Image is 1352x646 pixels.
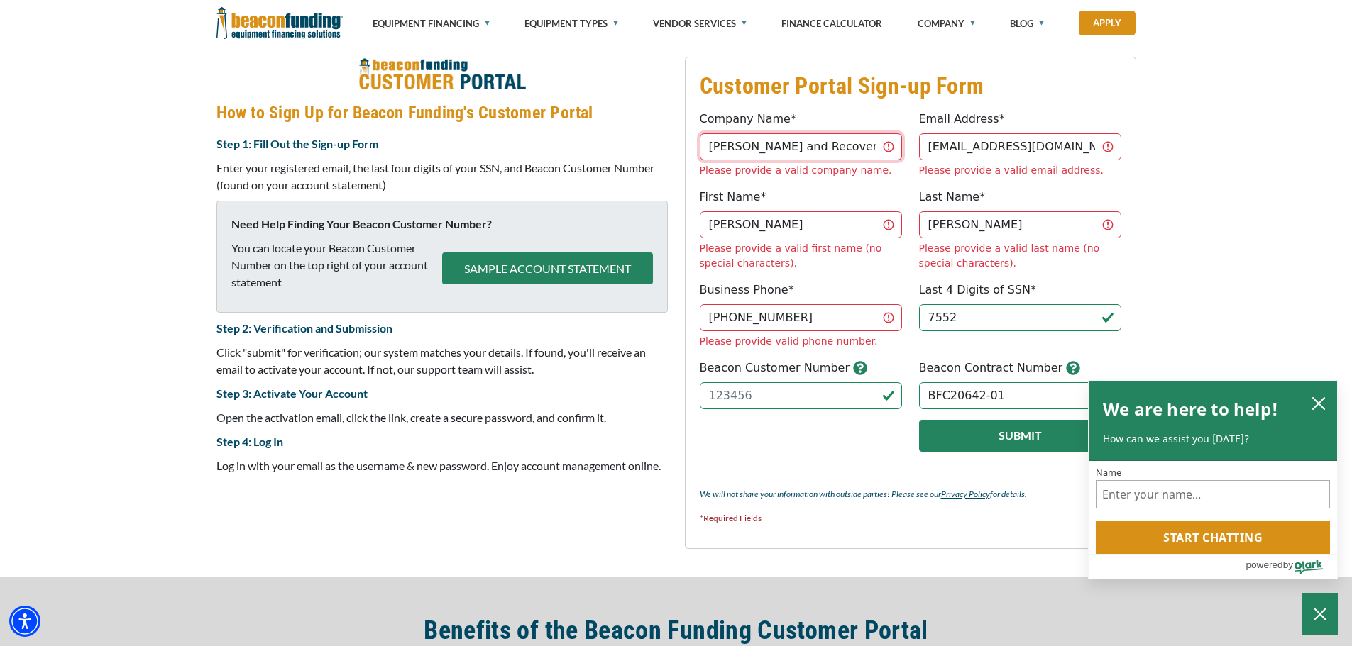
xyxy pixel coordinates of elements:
[216,137,378,150] strong: Step 1: Fill Out the Sign-up Form
[1103,432,1323,446] p: How can we assist you [DATE]?
[700,241,902,271] div: Please provide a valid first name (no special characters).
[216,101,668,125] h4: How to Sign Up for Beacon Funding's Customer Portal
[216,409,668,426] p: Open the activation email, click the link, create a secure password, and confirm it.
[700,360,850,377] label: Beacon Customer Number
[9,606,40,637] div: Accessibility Menu
[1079,11,1136,35] a: Apply
[216,457,668,474] p: Log in with your email as the username & new password. Enjoy account management online.
[1096,521,1330,554] button: Start chatting
[941,489,990,499] a: Privacy Policy
[1088,380,1338,580] div: olark chatbox
[1096,480,1330,508] input: Name
[1103,395,1278,423] h2: We are here to help!
[700,486,1121,503] p: We will not share your information with outside parties! Please see our for details.
[700,282,794,299] label: Business Phone*
[700,189,766,206] label: First Name*
[919,189,986,206] label: Last Name*
[231,240,442,291] p: You can locate your Beacon Customer Number on the top right of your account statement
[442,252,653,284] button: SAMPLE ACCOUNT STATEMENT
[216,344,668,378] p: Click "submit" for verification; our system matches your details. If found, you'll receive an ema...
[1307,393,1330,413] button: close chatbox
[700,163,902,178] div: Please provide a valid company name.
[919,360,1063,377] label: Beacon Contract Number
[700,334,902,349] div: Please provide valid phone number.
[700,510,1121,527] p: *Required Fields
[216,435,283,448] strong: Step 4: Log In
[919,241,1121,271] div: Please provide a valid last name (no special characters).
[919,420,1121,452] button: Submit
[1302,593,1338,635] button: Close Chatbox
[919,211,1121,238] input: Doe
[700,420,872,464] iframe: reCAPTCHA
[700,72,1121,100] h3: Customer Portal Sign-up Form
[216,321,392,335] strong: Step 2: Verification and Submission
[1096,468,1330,477] label: Name
[1246,555,1337,579] a: Powered by Olark
[700,133,902,160] input: Beacon Funding
[700,304,902,331] input: (555) 555-5555
[919,133,1121,160] input: jdoe@gmail.com
[216,160,668,194] p: Enter your registered email, the last four digits of your SSN, and Beacon Customer Number (found ...
[358,57,526,94] img: How to Sign Up for Beacon Funding's Customer Portal
[919,163,1121,178] div: Please provide a valid email address.
[231,217,492,230] strong: Need Help Finding Your Beacon Customer Number?
[700,382,902,409] input: 123456
[216,386,368,400] strong: Step 3: Activate Your Account
[700,211,902,238] input: John
[919,382,1121,409] input: BFC12345-01
[853,360,867,377] button: button
[1283,556,1293,574] span: by
[700,111,796,128] label: Company Name*
[1246,556,1282,574] span: powered
[919,282,1037,299] label: Last 4 Digits of SSN*
[919,111,1005,128] label: Email Address*
[1066,360,1080,377] button: button
[919,304,1121,331] input: 1234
